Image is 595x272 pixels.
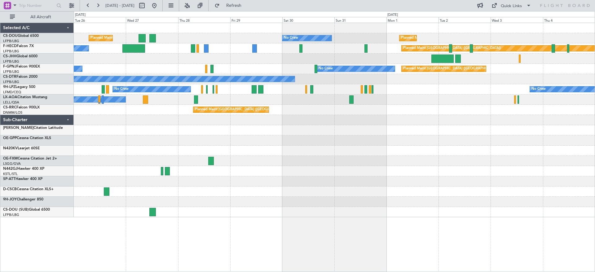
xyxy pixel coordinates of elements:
[3,100,19,105] a: LELL/QSA
[3,198,17,201] span: 9H-JOY
[3,208,50,212] a: CS-DOU (SUB)Global 6500
[3,177,15,181] span: SP-ATT
[90,33,188,43] div: Planned Maint [GEOGRAPHIC_DATA] ([GEOGRAPHIC_DATA])
[403,64,501,73] div: Planned Maint [GEOGRAPHIC_DATA] ([GEOGRAPHIC_DATA])
[3,75,16,79] span: CS-DTR
[3,147,18,150] span: N420KV
[403,44,501,53] div: Planned Maint [GEOGRAPHIC_DATA] ([GEOGRAPHIC_DATA])
[3,106,16,109] span: CS-RRC
[16,15,65,19] span: All Aircraft
[3,95,47,99] a: LX-AOACitation Mustang
[284,33,298,43] div: No Crew
[3,90,21,94] a: LFMD/CEQ
[3,85,35,89] a: 9H-LPZLegacy 500
[126,17,178,23] div: Wed 27
[7,12,67,22] button: All Aircraft
[195,105,293,114] div: Planned Maint [GEOGRAPHIC_DATA] ([GEOGRAPHIC_DATA])
[3,187,17,191] span: D-CSCB
[491,17,543,23] div: Wed 3
[387,12,398,18] div: [DATE]
[3,106,40,109] a: CS-RRCFalcon 900LX
[3,136,17,140] span: OE-GPP
[105,3,134,8] span: [DATE] - [DATE]
[3,44,34,48] a: F-HECDFalcon 7X
[401,33,499,43] div: Planned Maint [GEOGRAPHIC_DATA] ([GEOGRAPHIC_DATA])
[3,157,18,160] span: OE-FXM
[3,208,29,212] span: CS-DOU (SUB)
[3,55,16,58] span: CS-JHH
[114,85,129,94] div: No Crew
[221,3,247,8] span: Refresh
[3,55,37,58] a: CS-JHHGlobal 6000
[3,65,40,68] a: F-GPNJFalcon 900EX
[3,69,19,74] a: LFPB/LBG
[3,34,18,38] span: CS-DOU
[3,172,18,176] a: KSTL/STL
[334,17,386,23] div: Sun 31
[3,39,19,43] a: LFPB/LBG
[543,17,595,23] div: Thu 4
[3,136,51,140] a: OE-GPPCessna Citation XLS
[386,17,439,23] div: Mon 1
[3,198,43,201] a: 9H-JOYChallenger 850
[3,59,19,64] a: LFPB/LBG
[488,1,534,11] button: Quick Links
[3,187,54,191] a: D-CSCBCessna Citation XLS+
[212,1,249,11] button: Refresh
[3,167,17,171] span: N442GJ
[3,75,37,79] a: CS-DTRFalcon 2000
[3,85,15,89] span: 9H-LPZ
[230,17,282,23] div: Fri 29
[3,213,19,217] a: LFPB/LBG
[439,17,491,23] div: Tue 2
[3,126,33,130] span: [PERSON_NAME]
[75,12,86,18] div: [DATE]
[3,95,17,99] span: LX-AOA
[19,1,55,10] input: Trip Number
[3,34,39,38] a: CS-DOUGlobal 6500
[3,80,19,84] a: LFPB/LBG
[3,167,44,171] a: N442GJHawker 400 XP
[319,64,333,73] div: No Crew
[3,157,57,160] a: OE-FXMCessna Citation Jet 2+
[282,17,334,23] div: Sat 30
[3,126,63,130] a: [PERSON_NAME]Citation Latitude
[3,44,17,48] span: F-HECD
[501,3,522,9] div: Quick Links
[3,49,19,54] a: LFPB/LBG
[531,85,546,94] div: No Crew
[3,177,42,181] a: SP-ATTHawker 400 XP
[3,110,22,115] a: DNMM/LOS
[178,17,230,23] div: Thu 28
[74,17,126,23] div: Tue 26
[3,161,21,166] a: LSGG/GVA
[3,65,16,68] span: F-GPNJ
[3,147,40,150] a: N420KVLearjet 60SE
